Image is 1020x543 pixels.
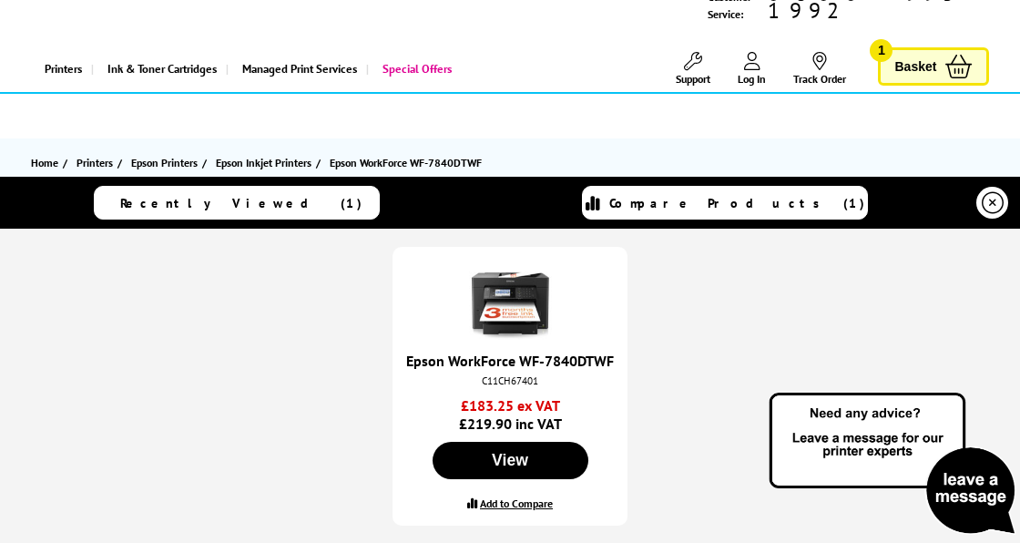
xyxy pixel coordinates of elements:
span: Epson Printers [131,153,198,172]
a: Special Offers [366,46,461,92]
span: Home [31,153,58,172]
span: Ink & Toner Cartridges [107,46,217,92]
span: Log In [738,72,766,86]
a: Compare Products (1) [582,186,868,220]
a: Track Order [793,52,846,86]
a: Printers [76,153,117,172]
span: Printers [76,153,113,172]
span: 1 [870,39,892,62]
a: Managed Print Services [226,46,366,92]
a: Printers [31,46,91,92]
span: Recently Viewed (1) [120,195,362,211]
a: Recently Viewed (1) [94,186,380,220]
label: Add to Compare [480,497,553,510]
span: Epson Inkjet Printers [216,153,311,172]
span: Support [676,72,710,86]
a: Epson WorkForce WF-7840DTWF [406,352,614,370]
a: Log In [738,52,766,86]
span: £219.90 inc VAT [406,396,614,433]
a: Basket 1 [878,47,989,87]
span: Basket [894,55,936,79]
span: Compare Products (1) [609,195,865,211]
div: C11CH67401 [411,374,609,387]
span: £183.25 ex VAT [406,396,614,415]
a: Epson WorkForce WF-7840DTWF [330,153,486,172]
a: Epson Inkjet Printers [216,153,316,172]
span: Epson WorkForce WF-7840DTWF [330,153,482,172]
a: Epson Printers [131,153,202,172]
a: Home [31,153,63,172]
img: epson-wf-7840-front-subscription-small.jpg [464,257,556,348]
a: Support [676,52,710,86]
a: Ink & Toner Cartridges [91,46,226,92]
img: Open Live Chat window [765,390,1020,539]
button: View [433,442,588,479]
